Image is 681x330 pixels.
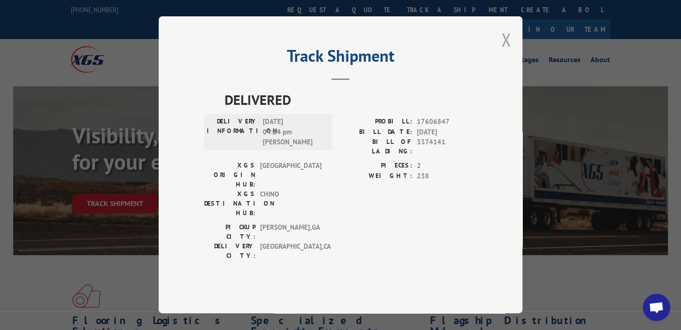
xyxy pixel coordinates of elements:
[417,117,477,127] span: 17606847
[340,127,412,138] label: BILL DATE:
[204,189,255,218] label: XGS DESTINATION HUB:
[643,294,670,321] div: Open chat
[260,241,321,261] span: [GEOGRAPHIC_DATA] , CA
[501,28,511,52] button: Close modal
[204,241,255,261] label: DELIVERY CITY:
[204,161,255,189] label: XGS ORIGIN HUB:
[204,49,477,67] h2: Track Shipment
[260,161,321,189] span: [GEOGRAPHIC_DATA]
[260,189,321,218] span: CHINO
[260,222,321,241] span: [PERSON_NAME] , GA
[417,137,477,156] span: 3374141
[340,137,412,156] label: BILL OF LADING:
[417,161,477,171] span: 2
[340,171,412,182] label: WEIGHT:
[204,222,255,241] label: PICKUP CITY:
[207,117,258,148] label: DELIVERY INFORMATION:
[417,171,477,182] span: 238
[417,127,477,138] span: [DATE]
[225,89,477,110] span: DELIVERED
[263,117,324,148] span: [DATE] 04:24 pm [PERSON_NAME]
[340,117,412,127] label: PROBILL:
[340,161,412,171] label: PIECES:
